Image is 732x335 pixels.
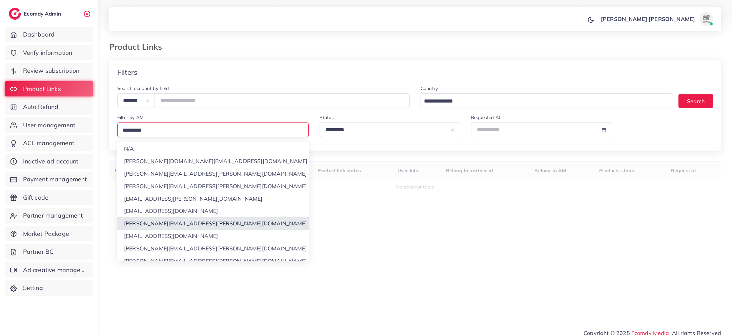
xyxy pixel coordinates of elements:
[23,175,87,184] span: Payment management
[5,262,93,278] a: Ad creative management
[9,8,21,20] img: logo
[23,284,43,292] span: Setting
[117,255,309,267] li: [PERSON_NAME][EMAIL_ADDRESS][PERSON_NAME][DOMAIN_NAME]
[5,280,93,296] a: Setting
[23,85,61,93] span: Product Links
[117,142,309,155] li: N/A
[120,125,305,136] input: Search for option
[421,93,673,108] div: Search for option
[5,63,93,79] a: Review subscription
[117,167,309,180] li: [PERSON_NAME][EMAIL_ADDRESS][PERSON_NAME][DOMAIN_NAME]
[5,45,93,61] a: Verify information
[5,226,93,242] a: Market Package
[5,99,93,115] a: Auto Refund
[5,154,93,169] a: Inactive ad account
[117,193,309,205] li: [EMAIL_ADDRESS][PERSON_NAME][DOMAIN_NAME]
[23,48,73,57] span: Verify information
[117,205,309,217] li: [EMAIL_ADDRESS][DOMAIN_NAME]
[5,244,93,260] a: Partner BC
[422,96,664,107] input: Search for option
[23,30,55,39] span: Dashboard
[23,139,74,148] span: ACL management
[23,247,54,256] span: Partner BC
[117,230,309,242] li: [EMAIL_ADDRESS][DOMAIN_NAME]
[5,27,93,42] a: Dashboard
[9,8,63,20] a: logoEcomdy Admin
[597,12,716,26] a: [PERSON_NAME] [PERSON_NAME]avatar
[117,122,309,137] div: Search for option
[23,157,79,166] span: Inactive ad account
[23,193,48,202] span: Gift code
[601,15,695,23] p: [PERSON_NAME] [PERSON_NAME]
[5,81,93,97] a: Product Links
[5,135,93,151] a: ACL management
[117,155,309,167] li: [PERSON_NAME][DOMAIN_NAME][EMAIL_ADDRESS][DOMAIN_NAME]
[24,10,63,17] h2: Ecomdy Admin
[5,172,93,187] a: Payment management
[5,208,93,223] a: Partner management
[23,266,88,274] span: Ad creative management
[23,66,80,75] span: Review subscription
[117,242,309,255] li: [PERSON_NAME][EMAIL_ADDRESS][PERSON_NAME][DOMAIN_NAME]
[5,117,93,133] a: User management
[23,121,75,130] span: User management
[23,103,59,111] span: Auto Refund
[117,217,309,230] li: [PERSON_NAME][EMAIL_ADDRESS][PERSON_NAME][DOMAIN_NAME]
[23,211,83,220] span: Partner management
[5,190,93,205] a: Gift code
[699,12,713,26] img: avatar
[117,180,309,193] li: [PERSON_NAME][EMAIL_ADDRESS][PERSON_NAME][DOMAIN_NAME]
[23,229,69,238] span: Market Package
